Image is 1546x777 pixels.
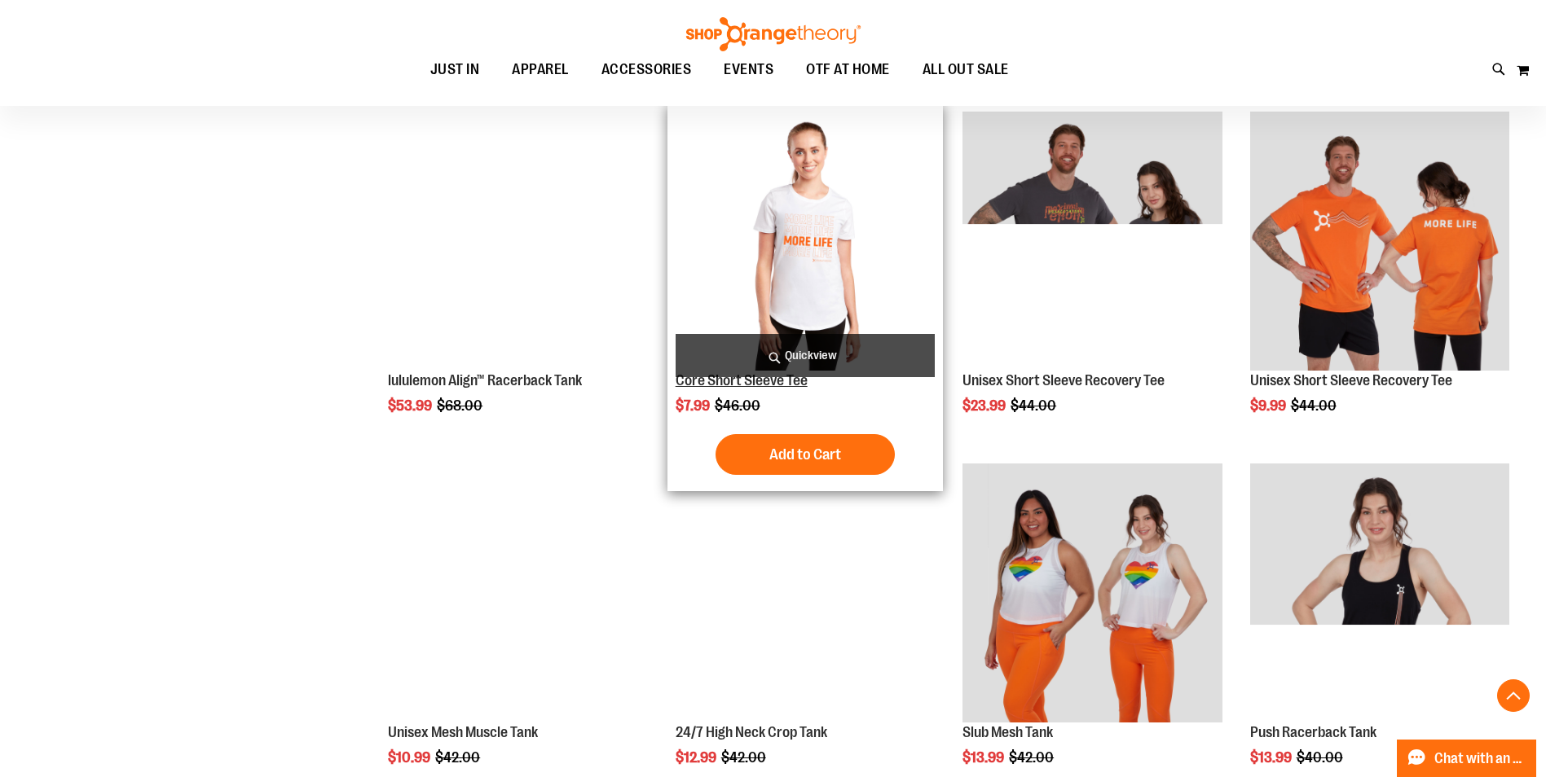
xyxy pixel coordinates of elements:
[435,749,482,766] span: $42.00
[954,103,1230,455] div: product
[962,112,1222,373] a: Product image for Unisex Short Sleeve Recovery Tee
[380,103,655,455] div: product
[1250,463,1509,725] a: Product image for Push Racerback Tank
[684,17,863,51] img: Shop Orangetheory
[1250,112,1509,373] a: Product image for Unisex Short Sleeve Recovery Tee
[962,372,1165,388] a: Unisex Short Sleeve Recovery Tee
[716,434,895,475] button: Add to Cart
[1250,112,1509,371] img: Product image for Unisex Short Sleeve Recovery Tee
[1297,749,1346,766] span: $40.00
[1250,372,1452,388] a: Unisex Short Sleeve Recovery Tee
[601,51,692,88] span: ACCESSORIES
[676,463,935,725] a: Product image for 24/7 High Neck Crop Tank
[1497,679,1530,712] button: Back To Top
[721,749,769,766] span: $42.00
[962,112,1222,371] img: Product image for Unisex Short Sleeve Recovery Tee
[388,372,582,388] a: lululemon Align™ Racerback Tank
[512,51,569,88] span: APPAREL
[676,372,808,388] a: Core Short Sleeve Tee
[676,112,935,373] a: Product image for Core Short Sleeve Tee
[962,397,1008,414] span: $23.99
[388,397,434,414] span: $53.99
[962,724,1053,740] a: Slub Mesh Tank
[1250,397,1288,414] span: $9.99
[1250,724,1376,740] a: Push Racerback Tank
[676,334,935,377] a: Quickview
[388,749,433,766] span: $10.99
[1009,749,1056,766] span: $42.00
[676,749,719,766] span: $12.99
[437,397,485,414] span: $68.00
[1250,463,1509,722] img: Product image for Push Racerback Tank
[676,112,935,371] img: Product image for Core Short Sleeve Tee
[388,724,538,740] a: Unisex Mesh Muscle Tank
[962,463,1222,722] img: Product image for Slub Mesh Tank
[962,463,1222,725] a: Product image for Slub Mesh Tank
[676,397,712,414] span: $7.99
[388,112,647,373] a: Product image for lululemon Align™ Racerback Tank
[676,724,827,740] a: 24/7 High Neck Crop Tank
[769,446,841,463] span: Add to Cart
[962,749,1006,766] span: $13.99
[1250,749,1294,766] span: $13.99
[388,463,647,725] a: Product image for Unisex Mesh Muscle Tank
[388,463,647,722] img: Product image for Unisex Mesh Muscle Tank
[1011,397,1059,414] span: $44.00
[923,51,1009,88] span: ALL OUT SALE
[715,397,763,414] span: $46.00
[430,51,480,88] span: JUST IN
[1291,397,1339,414] span: $44.00
[1397,740,1537,777] button: Chat with an Expert
[676,463,935,722] img: Product image for 24/7 High Neck Crop Tank
[806,51,890,88] span: OTF AT HOME
[388,112,647,371] img: Product image for lululemon Align™ Racerback Tank
[667,103,943,491] div: product
[724,51,773,88] span: EVENTS
[1434,751,1526,766] span: Chat with an Expert
[1242,103,1517,455] div: product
